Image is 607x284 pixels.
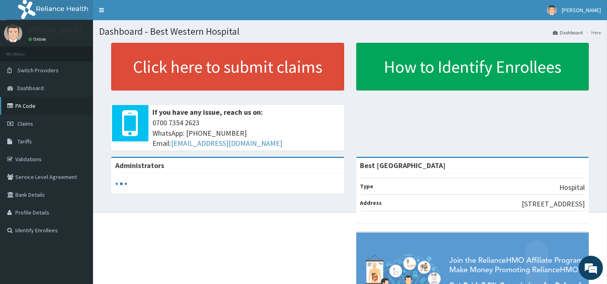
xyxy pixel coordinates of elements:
[17,120,33,127] span: Claims
[356,43,589,90] a: How to Identify Enrollees
[4,24,22,42] img: User Image
[547,5,557,15] img: User Image
[115,161,164,170] b: Administrators
[28,36,48,42] a: Online
[17,67,59,74] span: Switch Providers
[99,26,601,37] h1: Dashboard - Best Western Hospital
[152,107,263,117] b: If you have any issue, reach us on:
[584,29,601,36] li: Here
[360,161,446,170] strong: Best [GEOGRAPHIC_DATA]
[522,199,585,209] p: [STREET_ADDRESS]
[553,29,583,36] a: Dashboard
[559,182,585,193] p: Hospital
[152,118,340,149] span: 0700 7354 2623 WhatsApp: [PHONE_NUMBER] Email:
[111,43,344,90] a: Click here to submit claims
[17,138,32,145] span: Tariffs
[171,139,282,148] a: [EMAIL_ADDRESS][DOMAIN_NAME]
[360,199,382,206] b: Address
[28,26,81,34] p: [PERSON_NAME]
[17,84,44,92] span: Dashboard
[115,178,127,190] svg: audio-loading
[562,6,601,14] span: [PERSON_NAME]
[360,183,374,190] b: Type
